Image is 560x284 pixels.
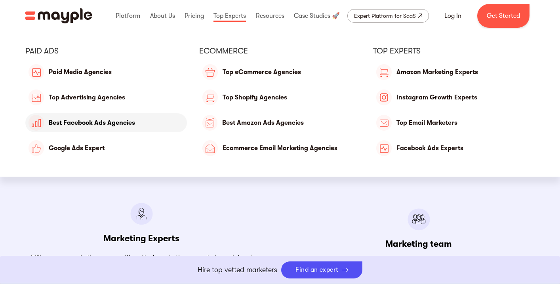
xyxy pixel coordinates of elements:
[211,3,248,29] div: Top Experts
[520,246,560,284] iframe: Chat Widget
[103,233,179,244] h3: Marketing Experts
[373,46,535,56] div: Top Experts
[254,3,286,29] div: Resources
[25,46,187,56] div: PAID ADS
[25,8,92,23] a: home
[25,252,258,274] p: Filling your marketing gaps with vetted marketing experts in variety of skills sets who are prove...
[435,6,471,25] a: Log In
[385,238,452,250] h3: Marketing team
[477,4,530,28] a: Get Started
[183,3,206,29] div: Pricing
[199,46,361,56] div: eCommerce
[148,3,177,29] div: About Us
[114,3,142,29] div: Platform
[25,8,92,23] img: Mayple logo
[354,11,416,21] div: Expert Platform for SaaS
[347,9,429,23] a: Expert Platform for SaaS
